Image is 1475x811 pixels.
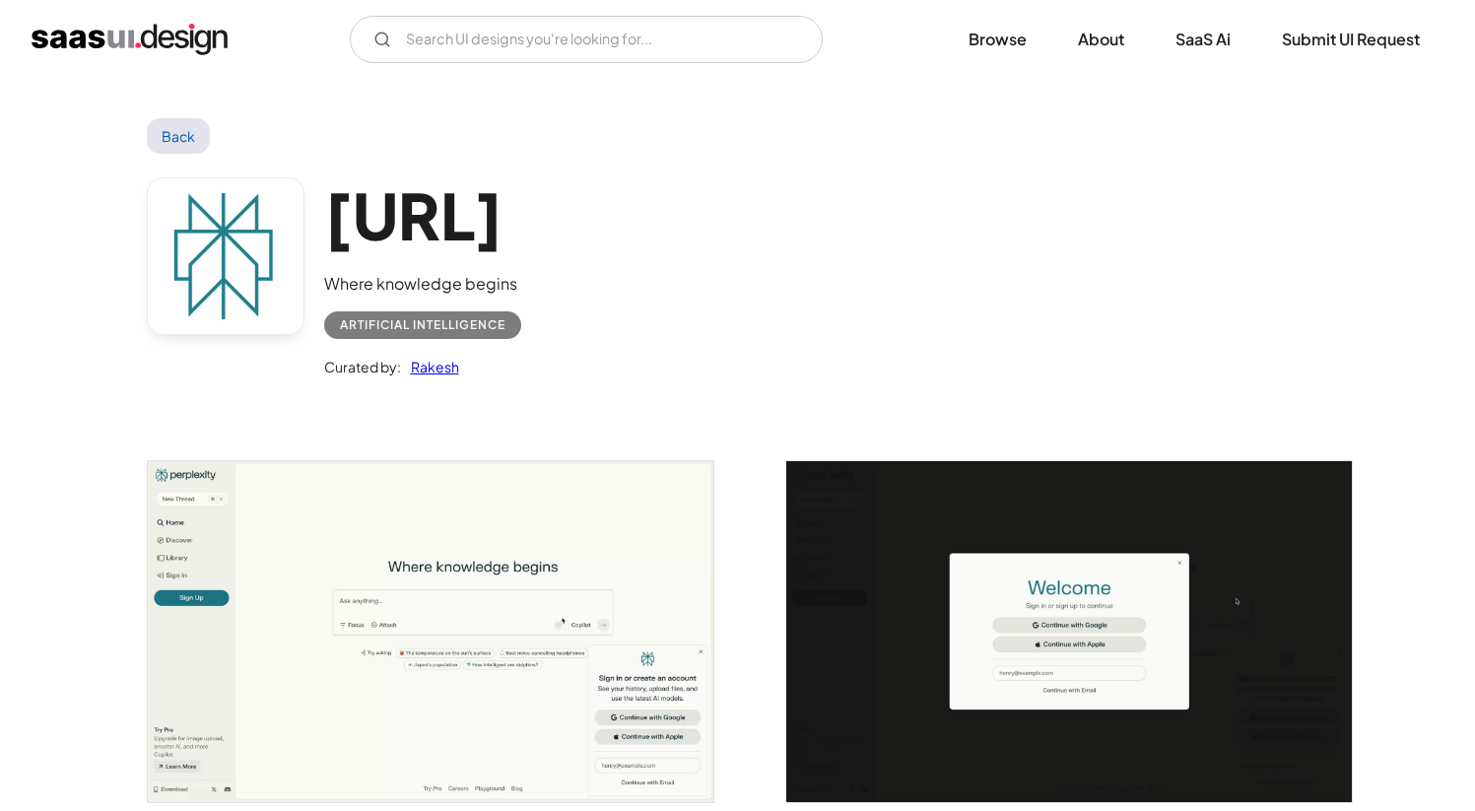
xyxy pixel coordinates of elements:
a: Browse [945,18,1050,61]
h1: [URL] [324,177,521,253]
form: Email Form [350,16,823,63]
div: Artificial Intelligence [340,313,505,337]
a: open lightbox [148,461,713,801]
a: home [32,24,228,55]
a: Back [147,118,211,154]
img: 65b9d3bdf19451c686cb9749_perplexity%20home%20page.jpg [148,461,713,801]
input: Search UI designs you're looking for... [350,16,823,63]
a: open lightbox [786,461,1352,801]
a: SaaS Ai [1152,18,1254,61]
div: Curated by: [324,355,401,378]
a: Rakesh [401,355,459,378]
img: 65b9d3bd40d97bb4e9ee2fbe_perplexity%20sign%20in.jpg [786,461,1352,801]
a: About [1054,18,1148,61]
a: Submit UI Request [1258,18,1443,61]
div: Where knowledge begins [324,272,521,296]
